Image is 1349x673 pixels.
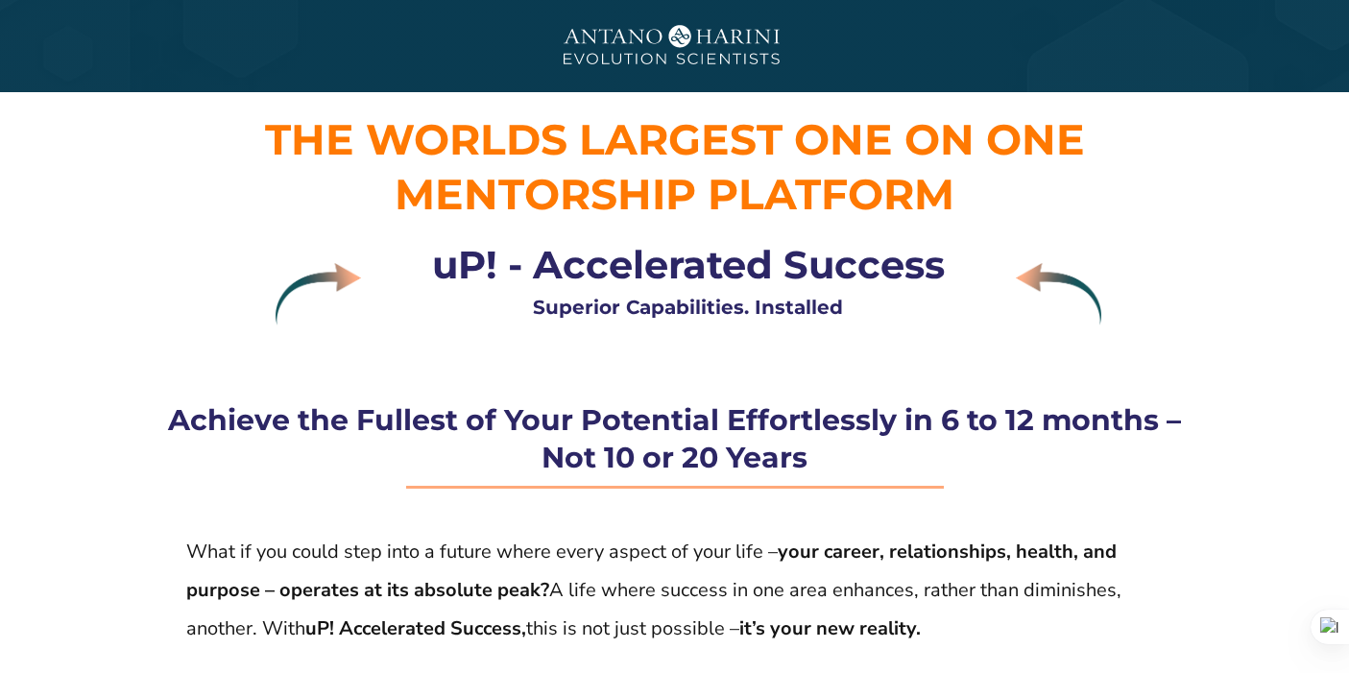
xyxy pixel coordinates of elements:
[531,11,819,83] img: A&H_Ev png
[168,402,1181,475] strong: Achieve the Fullest of Your Potential Effortlessly in 6 to 12 months – Not 10 or 20 Years
[435,168,954,220] span: entorship Platform
[432,241,945,288] strong: uP! - Accelerated Success
[533,296,843,319] strong: Superior Capabilities. Installed
[305,615,526,641] strong: uP! Accelerated Success,
[276,263,361,325] img: Layer 9
[265,113,1085,220] span: THE WORLDS LARGEST ONE ON ONE M
[1016,263,1101,325] img: Layer 9 copy
[739,615,921,641] strong: it’s your new reality.
[186,533,1164,648] p: What if you could step into a future where every aspect of your life – A life where success in on...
